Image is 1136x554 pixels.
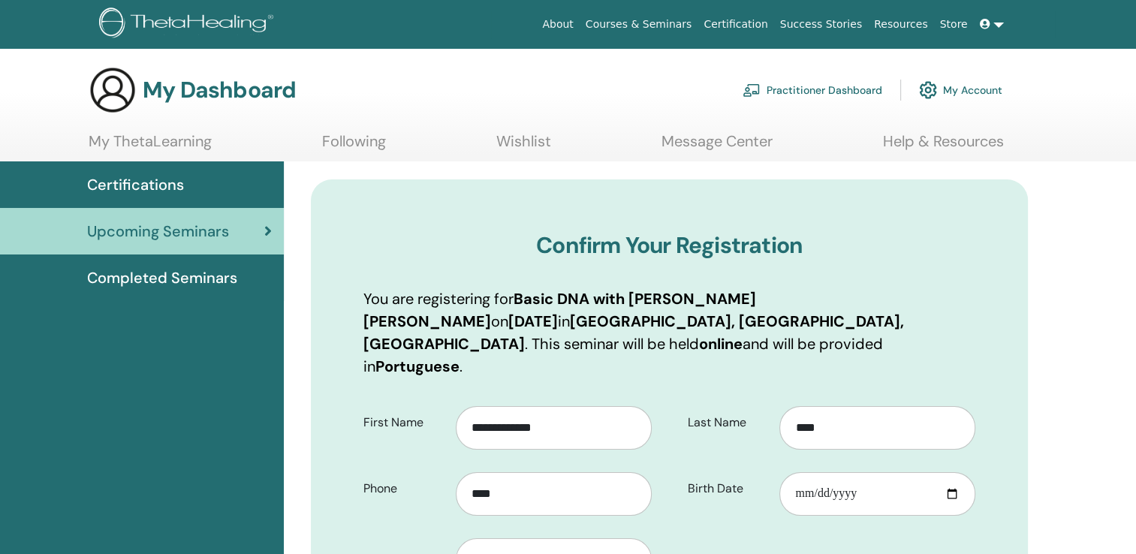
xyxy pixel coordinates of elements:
a: My ThetaLearning [89,132,212,161]
b: online [699,334,743,354]
img: chalkboard-teacher.svg [743,83,761,97]
b: [GEOGRAPHIC_DATA], [GEOGRAPHIC_DATA], [GEOGRAPHIC_DATA] [363,312,904,354]
label: Birth Date [676,474,780,503]
a: Help & Resources [883,132,1004,161]
a: Courses & Seminars [580,11,698,38]
b: Portuguese [375,357,460,376]
span: Completed Seminars [87,266,237,289]
img: generic-user-icon.jpg [89,66,137,114]
h3: Confirm Your Registration [363,232,975,259]
b: [DATE] [508,312,558,331]
a: Resources [868,11,934,38]
h3: My Dashboard [143,77,296,104]
span: Upcoming Seminars [87,220,229,242]
img: cog.svg [919,77,937,103]
b: Basic DNA with [PERSON_NAME] [PERSON_NAME] [363,289,756,331]
label: First Name [352,408,456,437]
a: About [536,11,579,38]
a: Certification [698,11,773,38]
a: Message Center [661,132,773,161]
a: Practitioner Dashboard [743,74,882,107]
p: You are registering for on in . This seminar will be held and will be provided in . [363,288,975,378]
a: Wishlist [496,132,551,161]
span: Certifications [87,173,184,196]
label: Last Name [676,408,780,437]
a: Store [934,11,974,38]
a: Following [322,132,386,161]
a: My Account [919,74,1002,107]
label: Phone [352,474,456,503]
img: logo.png [99,8,279,41]
a: Success Stories [774,11,868,38]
